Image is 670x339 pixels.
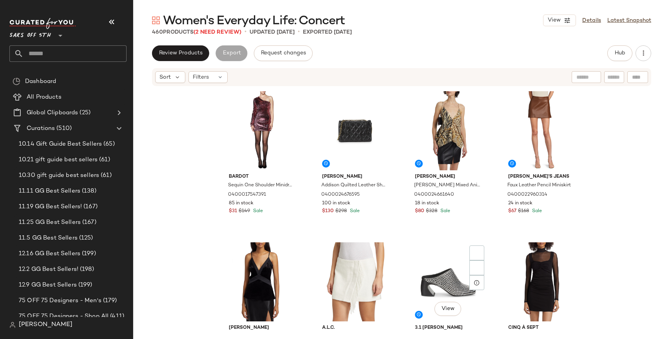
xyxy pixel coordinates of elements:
span: 12.2 GG Best Sellers! [19,265,78,274]
button: Request changes [254,45,313,61]
span: Curations [27,124,55,133]
span: (2 Need Review) [194,29,241,35]
span: (25) [78,108,91,117]
span: $328 [426,208,437,215]
img: cfy_white_logo.C9jOOHJF.svg [9,18,76,29]
span: $80 [415,208,424,215]
span: • [298,27,300,37]
img: 0400024676595_BLACK [316,91,395,170]
span: 18 in stock [415,200,439,207]
span: Sequin One Shoulder Minidress [228,182,294,189]
p: Exported [DATE] [303,28,352,36]
span: Sort [159,73,171,81]
span: (167) [81,218,96,227]
span: 0400017547391 [228,191,266,198]
span: Addison Quilted Leather Shoulder Bag [321,182,388,189]
span: (179) [101,296,117,305]
p: updated [DATE] [250,28,295,36]
span: 3.1 [PERSON_NAME] [415,325,481,332]
img: 0400022955929_BLACK [223,242,301,321]
span: Sale [348,209,360,214]
img: 0400022998027_CREAM [316,242,395,321]
span: 460 [152,29,163,35]
span: (199) [77,281,92,290]
img: svg%3e [9,322,16,328]
span: Request changes [261,50,306,56]
button: Review Products [152,45,209,61]
span: A.l.c. [322,325,388,332]
span: 75 OFF 75 Designers - Shop All [19,312,109,321]
span: 10.30 gift guide best sellers [19,171,99,180]
span: Cinq à Sept [508,325,574,332]
span: Sale [439,209,450,214]
div: Products [152,28,241,36]
span: $149 [239,208,250,215]
span: 75 OFF 75 Designers - Men's [19,296,101,305]
span: (138) [80,187,96,196]
span: Filters [193,73,209,81]
span: (167) [82,202,98,211]
span: 12.16 GG Best Sellers [19,249,80,258]
span: [PERSON_NAME] [415,173,481,180]
span: 10.21 gift guide best sellers [19,155,98,164]
img: 0400022960314_TOFFEE [502,91,581,170]
span: 0400024661640 [414,191,454,198]
span: [PERSON_NAME] [229,325,295,332]
span: Sale [531,209,542,214]
span: [PERSON_NAME]'s Jeans [508,173,574,180]
img: 0400022960357_BLACK [502,242,581,321]
span: (65) [102,140,115,149]
span: $168 [518,208,529,215]
img: 0400024705823_BLACK [409,242,487,321]
span: (510) [55,124,72,133]
span: 100 in stock [322,200,350,207]
span: (125) [78,234,93,243]
span: (199) [80,249,96,258]
a: Details [582,16,601,25]
span: $67 [508,208,516,215]
span: (198) [78,265,94,274]
span: 11.25 GG Best Sellers [19,218,81,227]
span: 0400024676595 [321,191,360,198]
span: (61) [98,155,110,164]
span: Dashboard [25,77,56,86]
span: View [441,306,455,312]
img: svg%3e [13,78,20,85]
img: 0400017547391 [223,91,301,170]
span: [PERSON_NAME] [19,320,72,330]
span: $31 [229,208,237,215]
span: 10.14 Gift Guide Best Sellers [19,140,102,149]
span: View [547,17,561,23]
button: Hub [607,45,632,61]
span: 11.19 GG Best Sellers! [19,202,82,211]
span: Hub [614,50,625,56]
span: (411) [109,312,124,321]
span: Saks OFF 5TH [9,27,51,41]
span: All Products [27,93,62,102]
span: [PERSON_NAME] Mixed Animal Print Top [414,182,480,189]
span: Faux Leather Pencil Miniskirt [507,182,571,189]
span: 24 in stock [508,200,532,207]
span: Bardot [229,173,295,180]
span: 12.9 GG Best Sellers [19,281,77,290]
span: [PERSON_NAME] [322,173,388,180]
span: 11.5 GG Best Sellers [19,234,78,243]
span: • [244,27,246,37]
img: svg%3e [152,16,160,24]
span: Global Clipboards [27,108,78,117]
button: View [435,302,461,316]
span: Sale [252,209,263,214]
span: 0400022960314 [507,191,547,198]
span: 11.11 GG Best Sellers [19,187,80,196]
img: 0400024661640 [409,91,487,170]
span: Women's Everyday Life: Concert [163,13,345,29]
span: (61) [99,171,112,180]
span: $298 [335,208,347,215]
button: View [543,14,576,26]
span: $130 [322,208,334,215]
a: Latest Snapshot [607,16,651,25]
span: Review Products [159,50,203,56]
span: 85 in stock [229,200,254,207]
